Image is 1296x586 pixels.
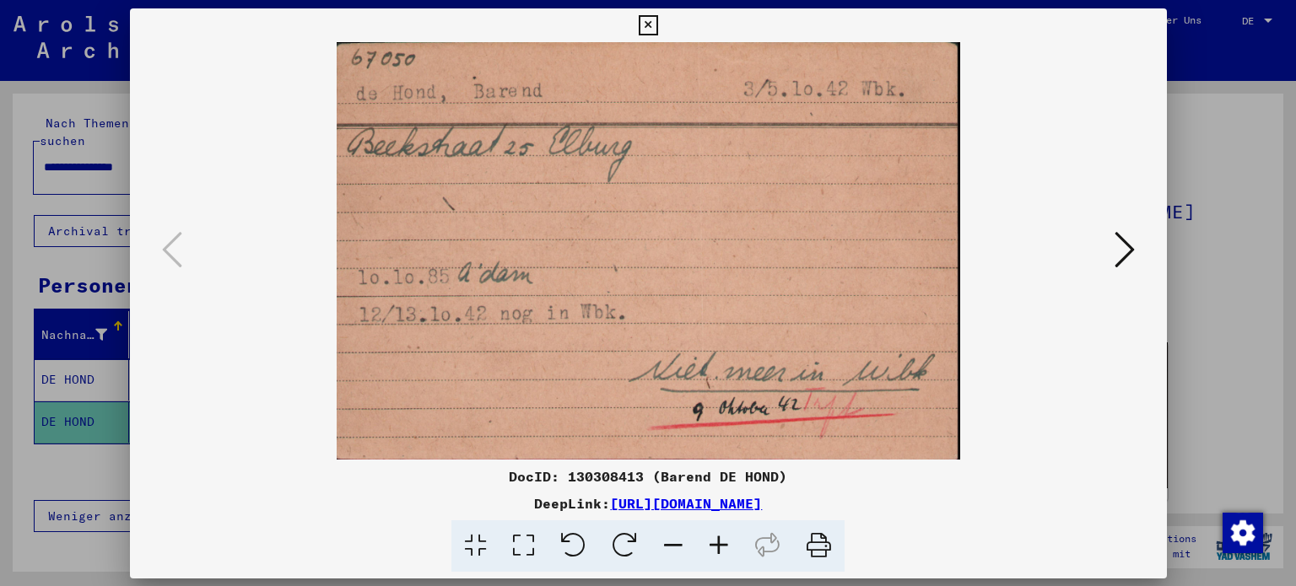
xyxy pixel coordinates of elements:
div: DeepLink: [130,493,1167,513]
div: DocID: 130308413 (Barend DE HOND) [130,466,1167,487]
img: 001.jpg [187,42,1110,460]
a: [URL][DOMAIN_NAME] [610,495,762,512]
img: Zustimmung ändern [1223,513,1263,553]
div: Zustimmung ändern [1222,512,1262,552]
